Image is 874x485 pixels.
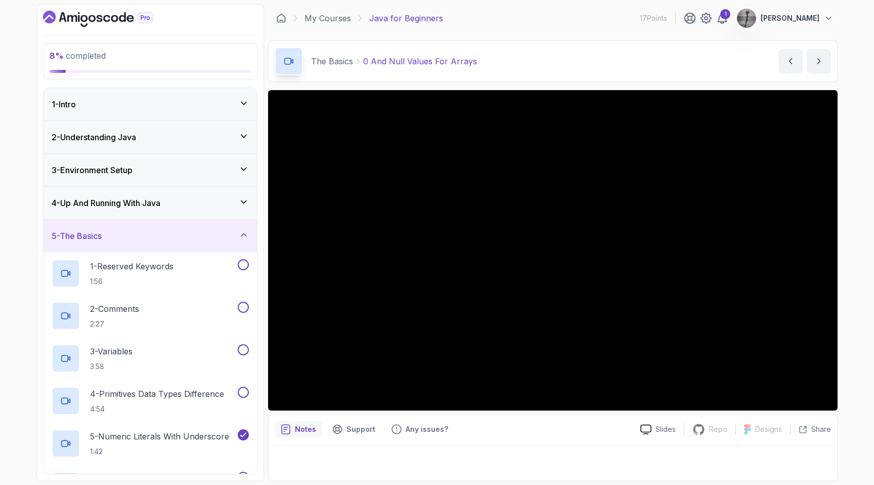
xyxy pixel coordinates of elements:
[640,13,667,23] p: 17 Points
[311,55,353,67] p: The Basics
[90,276,173,287] p: 1:56
[369,12,443,24] p: Java for Beginners
[52,387,249,415] button: 4-Primitives Data Types Difference4:54
[326,421,381,437] button: Support button
[52,98,76,110] h3: 1 - Intro
[43,88,257,120] button: 1-Intro
[276,13,286,23] a: Dashboard
[811,424,831,434] p: Share
[52,230,102,242] h3: 5 - The Basics
[43,121,257,153] button: 2-Understanding Java
[50,51,64,61] span: 8 %
[90,260,173,272] p: 1 - Reserved Keywords
[52,131,136,143] h3: 2 - Understanding Java
[90,473,179,485] p: 6 - Arithmetic Operators
[52,164,133,176] h3: 3 - Environment Setup
[52,344,249,373] button: 3-Variables3:58
[50,51,106,61] span: completed
[275,421,322,437] button: notes button
[43,11,177,27] a: Dashboard
[52,302,249,330] button: 2-Comments2:27
[90,345,133,357] p: 3 - Variables
[90,319,139,329] p: 2:27
[43,154,257,186] button: 3-Environment Setup
[346,424,375,434] p: Support
[363,55,477,67] p: 0 And Null Values For Arrays
[807,49,831,73] button: next content
[90,404,224,414] p: 4:54
[295,424,316,434] p: Notes
[632,424,684,435] a: Slides
[90,303,139,315] p: 2 - Comments
[385,421,454,437] button: Feedback button
[656,424,676,434] p: Slides
[43,187,257,219] button: 4-Up And Running With Java
[720,9,730,19] div: 1
[737,9,756,28] img: user profile image
[304,12,351,24] a: My Courses
[43,220,257,252] button: 5-The Basics
[52,429,249,458] button: 5-Numeric Literals With Underscore1:42
[52,259,249,288] button: 1-Reserved Keywords1:56
[755,424,782,434] p: Designs
[90,447,229,457] p: 1:42
[761,13,819,23] p: [PERSON_NAME]
[406,424,448,434] p: Any issues?
[736,8,834,28] button: user profile image[PERSON_NAME]
[790,424,831,434] button: Share
[90,430,229,442] p: 5 - Numeric Literals With Underscore
[52,197,160,209] h3: 4 - Up And Running With Java
[716,12,728,24] a: 1
[268,90,838,411] iframe: 18 - 0 and Null Values for Arrays
[90,388,224,400] p: 4 - Primitives Data Types Difference
[90,361,133,372] p: 3:58
[778,49,803,73] button: previous content
[709,424,727,434] p: Repo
